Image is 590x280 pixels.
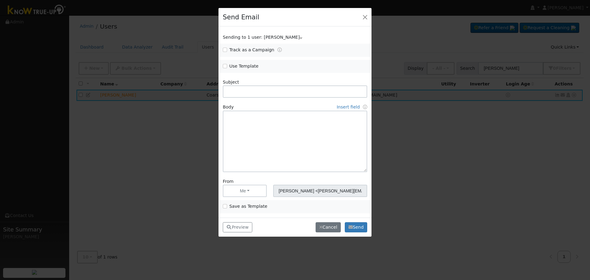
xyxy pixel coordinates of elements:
[337,105,360,109] a: Insert field
[223,48,227,52] input: Track as a Campaign
[277,47,282,52] a: Tracking Campaigns
[223,104,234,110] label: Body
[363,105,367,109] a: Fields
[223,185,267,197] button: Me
[223,64,227,68] input: Use Template
[229,63,258,69] label: Use Template
[223,178,234,185] label: From
[229,47,274,53] label: Track as a Campaign
[223,204,227,208] input: Save as Template
[220,34,371,41] div: Show users
[223,12,259,22] h4: Send Email
[223,222,252,233] button: Preview
[345,222,367,233] button: Send
[223,79,239,85] label: Subject
[229,203,267,210] label: Save as Template
[316,222,341,233] button: Cancel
